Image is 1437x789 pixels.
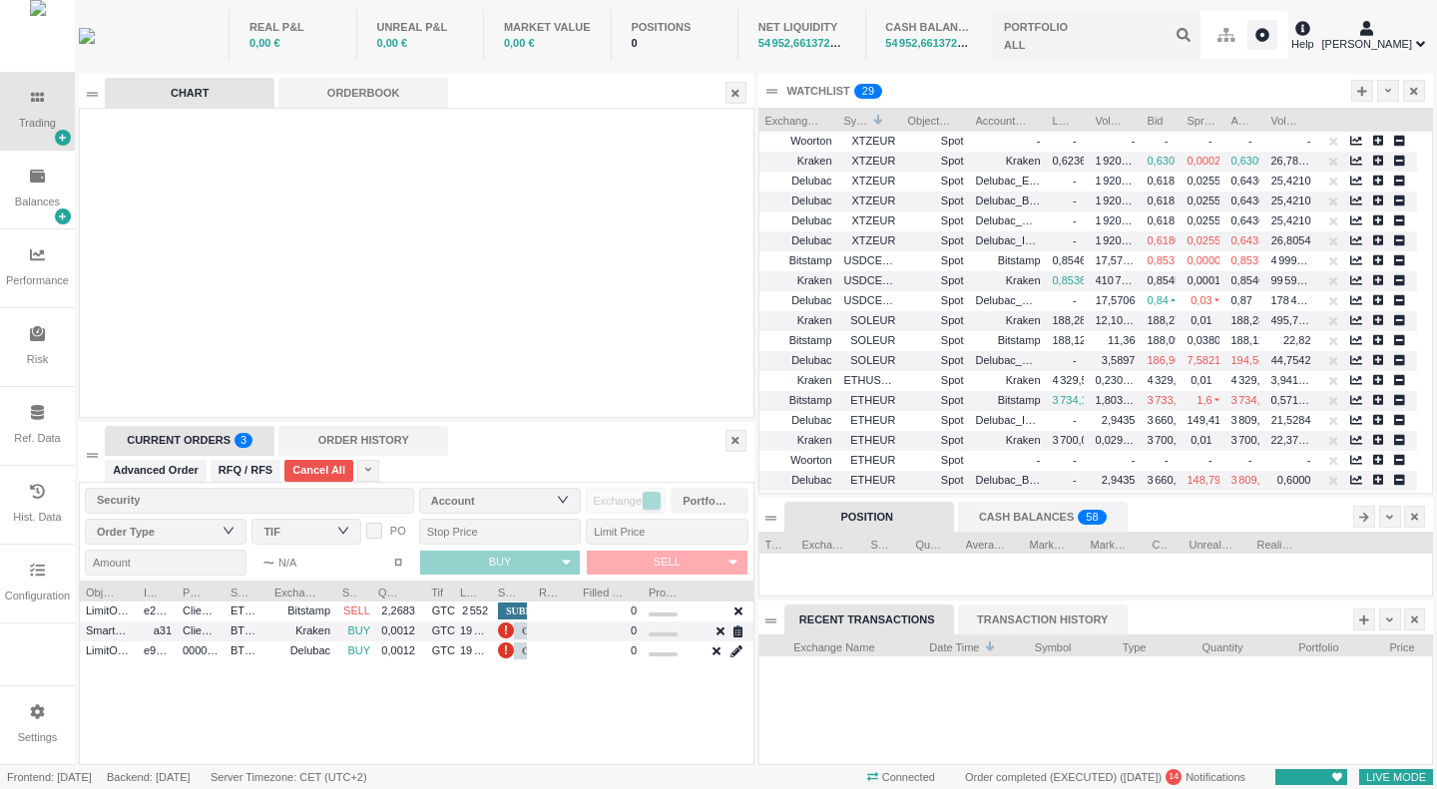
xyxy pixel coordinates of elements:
[844,170,896,193] span: XTZEUR
[1102,414,1136,426] span: 2,9435
[1096,109,1124,129] span: Vol Bid
[1165,454,1176,466] span: -
[183,581,207,600] span: Portfolio
[797,274,832,286] span: Kraken
[1073,354,1084,366] span: -
[976,294,1106,306] span: Delubac_Retail_Particulier
[274,581,318,600] span: Exchange Name
[231,639,262,662] span: BTCEUR
[1248,135,1259,147] span: -
[683,491,726,511] div: Portfolio
[1231,254,1278,266] span: 0,85371
[1096,374,1154,386] span: 0,23097249
[908,130,964,153] span: Spot
[583,581,625,600] span: Filled Quantity
[992,11,1200,59] input: ALL
[1188,474,1228,486] span: 148,79
[19,115,56,132] div: Trading
[1191,434,1218,446] span: 0,01
[1096,314,1160,326] span: 12,10977309
[1073,474,1084,486] span: -
[1271,394,1329,406] span: 0,57142477
[1271,434,1335,446] span: 22,37574809
[1102,354,1136,366] span: 3,5897
[1231,474,1279,486] span: 3 809,09
[791,214,831,226] span: Delubac
[1006,274,1041,286] span: Kraken
[86,599,132,622] span: LimitOrder
[1307,135,1311,147] span: -
[539,581,559,600] span: Reason
[1231,195,1272,206] span: 0,6436
[105,426,274,456] div: CURRENT ORDERS
[844,389,896,412] span: ETHEUR
[1197,394,1218,406] span: 1,6
[85,550,246,576] input: Amount
[1053,374,1101,386] span: 4 329,53
[1148,234,1189,246] span: 0,6180
[427,599,455,622] span: GTC
[1096,434,1154,446] span: 0,02985680
[1053,434,1101,446] span: 3 700,04
[868,84,874,104] p: 9
[1231,394,1273,406] span: 3 734,6
[231,581,250,600] span: Symbol
[844,109,868,129] span: Symbol
[1191,294,1218,306] span: 0,03
[1165,135,1176,147] span: -
[1030,533,1067,553] span: Market Price
[1231,109,1247,129] span: Ask
[1231,175,1272,187] span: 0,6436
[1231,354,1290,366] span: 194,54460
[758,37,851,49] span: 54 952,66137273 €
[27,351,48,368] div: Risk
[844,209,896,232] span: XTZEUR
[844,369,896,392] span: ETHUSDC
[1096,394,1154,406] span: 1,80337500
[105,78,274,108] div: CHART
[1053,394,1095,406] span: 3 734,1
[1271,175,1311,187] span: 25,4210
[631,35,718,52] div: 0
[787,83,850,100] div: WATCHLIST
[15,194,60,210] div: Balances
[1148,109,1164,129] span: Bid
[1148,354,1206,366] span: 186,96244
[97,522,226,542] div: Order Type
[844,409,896,432] span: ETHEUR
[587,551,718,575] button: SELL
[1073,414,1084,426] span: -
[844,289,896,312] span: USDCEUR
[998,334,1041,346] span: Bitstamp
[976,354,1106,366] span: Delubac_Retail_Particulier
[791,414,831,426] span: Delubac
[287,604,330,616] span: Bitstamp
[908,269,964,292] span: Spot
[791,234,831,246] span: Delubac
[1096,214,1150,226] span: 1 920,1756
[1148,334,1200,346] span: 188,0900
[844,349,896,372] span: SOLEUR
[498,602,574,619] span: SUBMITTED
[1096,294,1136,306] span: 17,5706
[908,229,964,252] span: Spot
[144,639,172,662] span: e937ec9c-5c45-4174-9642-5498302e274e
[976,175,1078,187] span: Delubac_Entreprises
[1132,135,1136,147] span: -
[593,491,641,511] span: Exchange
[278,78,448,108] div: ORDERBOOK
[1108,334,1136,346] span: 11,36
[97,490,393,510] div: Security
[790,454,831,466] span: Woorton
[789,334,832,346] span: Bitstamp
[394,551,403,575] span: ¤
[1148,374,1196,386] span: 4 329,52
[908,389,964,412] span: Spot
[378,581,403,600] span: Quantity
[1006,155,1041,167] span: Kraken
[1322,36,1412,53] span: [PERSON_NAME]
[1053,109,1072,129] span: Last
[183,599,219,622] span: Client_Flow
[1188,334,1228,346] span: 0,0380
[791,175,831,187] span: Delubac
